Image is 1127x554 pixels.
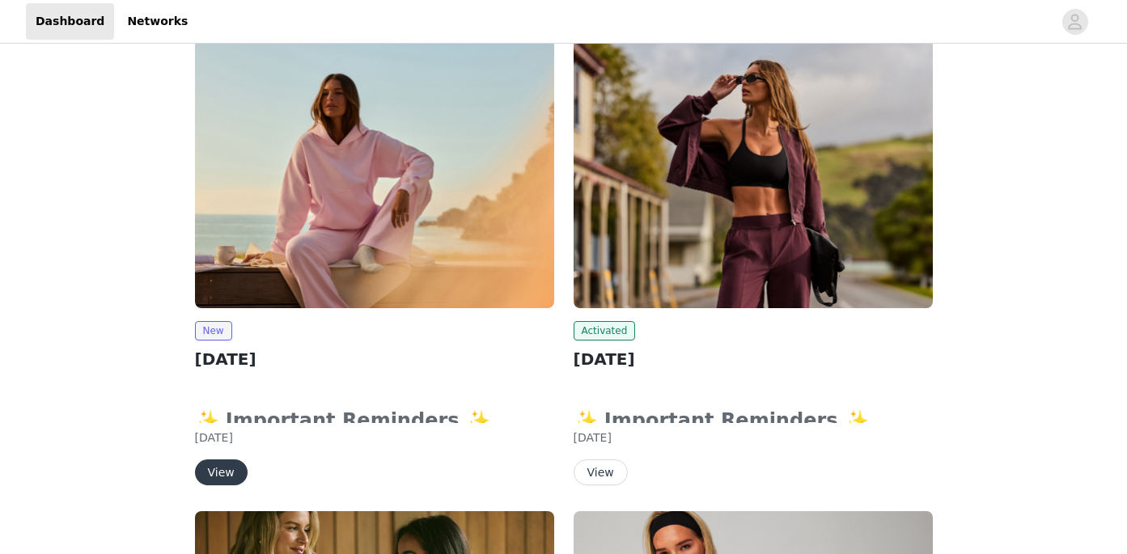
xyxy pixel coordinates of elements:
[195,459,248,485] button: View
[1067,9,1083,35] div: avatar
[574,39,933,308] img: Fabletics
[195,409,501,432] strong: ✨ Important Reminders ✨
[574,321,636,340] span: Activated
[574,409,879,432] strong: ✨ Important Reminders ✨
[195,321,232,340] span: New
[26,3,114,40] a: Dashboard
[574,467,628,479] a: View
[195,347,554,371] h2: [DATE]
[195,431,233,444] span: [DATE]
[195,39,554,308] img: Fabletics
[574,459,628,485] button: View
[574,431,612,444] span: [DATE]
[195,467,248,479] a: View
[117,3,197,40] a: Networks
[574,347,933,371] h2: [DATE]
